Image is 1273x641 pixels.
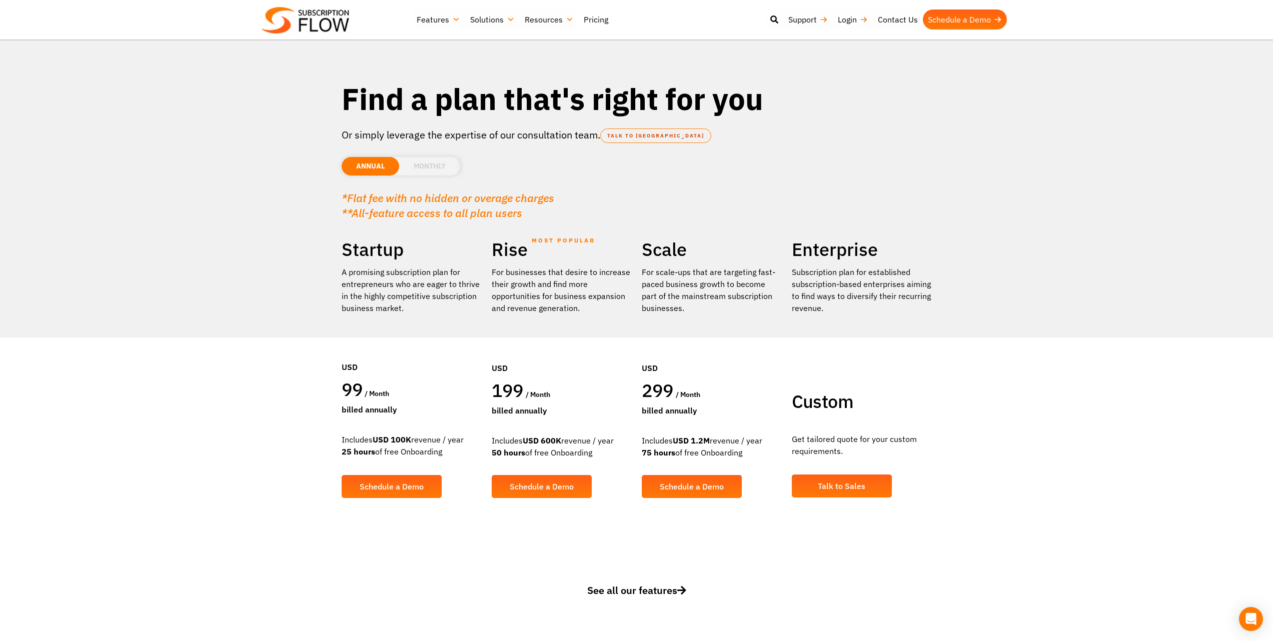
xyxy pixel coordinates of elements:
[342,475,442,498] a: Schedule a Demo
[833,9,873,29] a: Login
[792,433,932,457] p: Get tailored quote for your custom requirements.
[642,238,782,261] h2: Scale
[600,128,711,143] a: TALK TO [GEOGRAPHIC_DATA]
[492,378,524,402] span: 199
[676,390,700,399] span: / month
[342,238,482,261] h2: Startup
[342,80,932,117] h1: Find a plan that's right for you
[412,9,465,29] a: Features
[492,332,632,379] div: USD
[492,238,632,261] h2: Rise
[792,389,853,413] span: Custom
[360,482,424,490] span: Schedule a Demo
[510,482,574,490] span: Schedule a Demo
[492,475,592,498] a: Schedule a Demo
[342,127,932,142] p: Or simply leverage the expertise of our consultation team.
[262,7,349,33] img: Subscriptionflow
[923,9,1007,29] a: Schedule a Demo
[399,157,460,175] li: MONTHLY
[492,434,632,458] div: Includes revenue / year of free Onboarding
[465,9,520,29] a: Solutions
[673,435,710,445] strong: USD 1.2M
[342,446,375,456] strong: 25 hours
[526,390,550,399] span: / month
[492,404,632,416] div: Billed Annually
[642,332,782,379] div: USD
[342,377,363,401] span: 99
[373,434,411,444] strong: USD 100K
[342,403,482,415] div: Billed Annually
[587,583,686,597] span: See all our features
[342,583,932,613] a: See all our features
[642,404,782,416] div: Billed Annually
[342,433,482,457] div: Includes revenue / year of free Onboarding
[783,9,833,29] a: Support
[642,447,675,457] strong: 75 hours
[792,238,932,261] h2: Enterprise
[873,9,923,29] a: Contact Us
[792,474,892,497] a: Talk to Sales
[365,389,389,398] span: / month
[492,447,525,457] strong: 50 hours
[642,475,742,498] a: Schedule a Demo
[642,266,782,314] div: For scale-ups that are targeting fast-paced business growth to become part of the mainstream subs...
[492,266,632,314] div: For businesses that desire to increase their growth and find more opportunities for business expa...
[342,266,482,314] p: A promising subscription plan for entrepreneurs who are eager to thrive in the highly competitive...
[520,9,579,29] a: Resources
[642,434,782,458] div: Includes revenue / year of free Onboarding
[342,190,554,205] em: *Flat fee with no hidden or overage charges
[342,205,522,220] em: **All-feature access to all plan users
[642,378,674,402] span: 299
[579,9,613,29] a: Pricing
[818,482,865,490] span: Talk to Sales
[523,435,561,445] strong: USD 600K
[342,157,399,175] li: ANNUAL
[1239,607,1263,631] div: Open Intercom Messenger
[792,266,932,314] p: Subscription plan for established subscription-based enterprises aiming to find ways to diversify...
[660,482,724,490] span: Schedule a Demo
[532,229,595,252] span: MOST POPULAR
[342,331,482,378] div: USD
